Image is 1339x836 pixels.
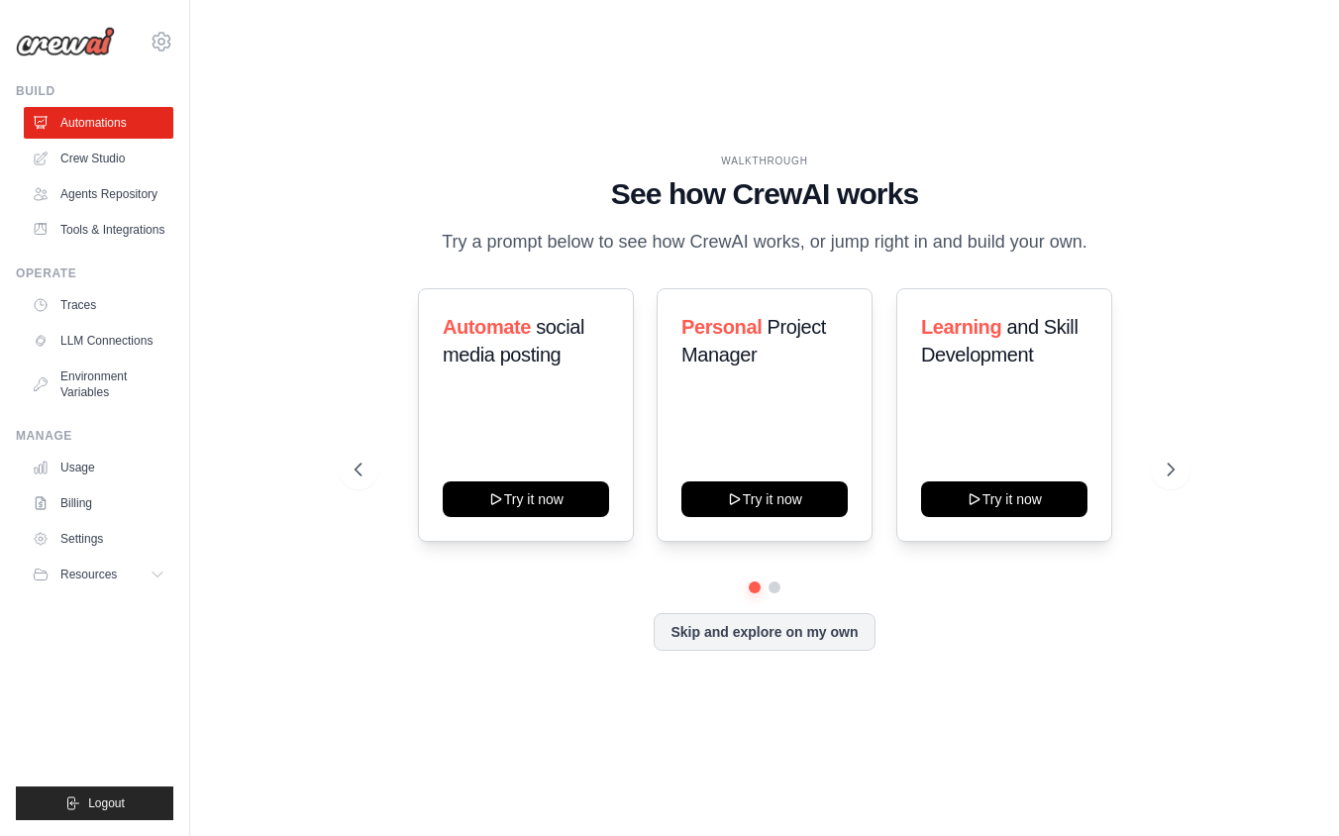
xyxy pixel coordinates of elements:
span: Logout [88,795,125,811]
div: Build [16,83,173,99]
button: Try it now [443,481,609,517]
a: Automations [24,107,173,139]
a: Billing [24,487,173,519]
div: WALKTHROUGH [355,154,1176,168]
span: Learning [921,316,1001,338]
a: Settings [24,523,173,555]
div: Manage [16,428,173,444]
button: Logout [16,786,173,820]
a: Tools & Integrations [24,214,173,246]
img: Logo [16,27,115,56]
a: Traces [24,289,173,321]
a: Usage [24,452,173,483]
button: Try it now [921,481,1087,517]
iframe: Chat Widget [1240,741,1339,836]
span: social media posting [443,316,584,366]
a: Environment Variables [24,361,173,408]
p: Try a prompt below to see how CrewAI works, or jump right in and build your own. [432,228,1097,257]
a: LLM Connections [24,325,173,357]
button: Skip and explore on my own [654,613,875,651]
a: Agents Repository [24,178,173,210]
span: Automate [443,316,531,338]
span: Resources [60,567,117,582]
h1: See how CrewAI works [355,176,1176,212]
div: Operate [16,265,173,281]
span: Personal [681,316,762,338]
button: Resources [24,559,173,590]
span: and Skill Development [921,316,1078,366]
button: Try it now [681,481,848,517]
a: Crew Studio [24,143,173,174]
